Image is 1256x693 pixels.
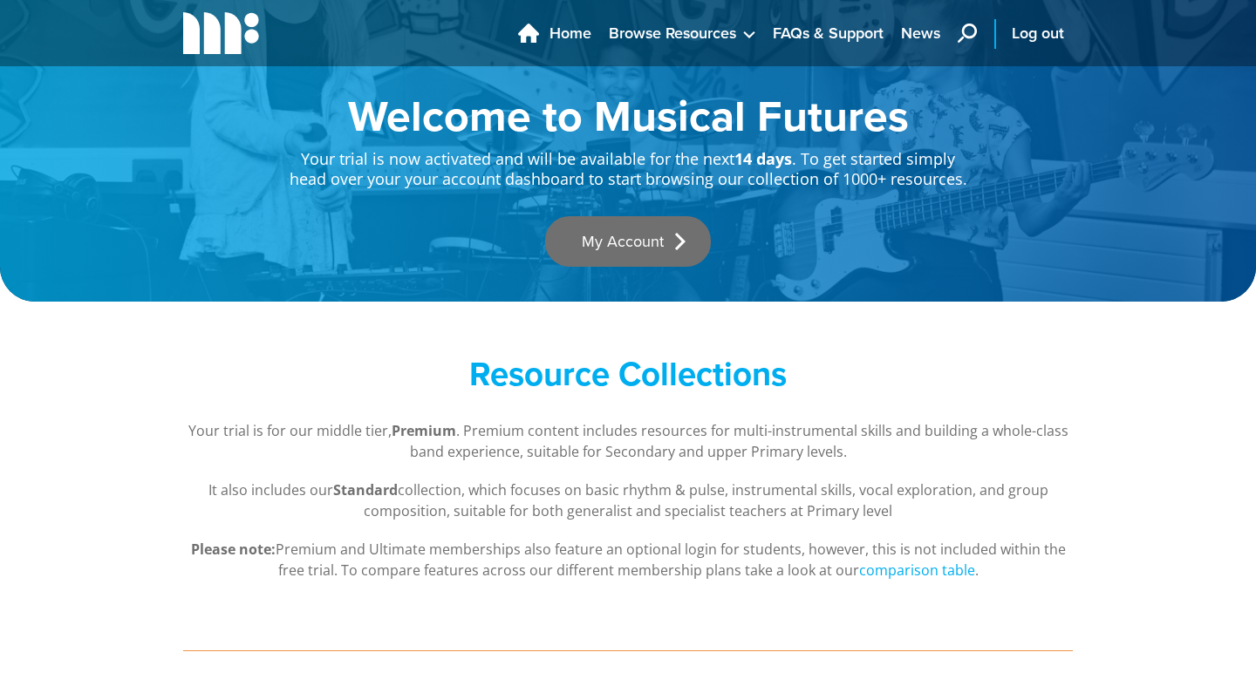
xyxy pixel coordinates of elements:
[773,22,884,45] span: FAQs & Support
[333,480,398,499] strong: Standard
[545,216,711,267] a: My Account
[183,420,1073,462] p: Your trial is for our middle tier, . Premium content includes resources for multi-instrumental sk...
[859,561,975,581] a: comparison table
[549,22,591,45] span: Home
[734,148,792,169] strong: 14 days
[183,539,1073,581] p: Premium and Ultimate memberships also feature an optional login for students, however, this is no...
[183,479,1073,521] p: It also includes our collection, which focuses on basic rhythm & pulse, instrumental skills, voca...
[1012,22,1064,45] span: Log out
[901,22,940,45] span: News
[288,137,968,190] p: Your trial is now activated and will be available for the next . To get started simply head over ...
[392,421,456,440] strong: Premium
[288,354,968,394] h2: Resource Collections
[609,22,736,45] span: Browse Resources
[288,93,968,137] h1: Welcome to Musical Futures
[191,540,276,559] strong: Please note:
